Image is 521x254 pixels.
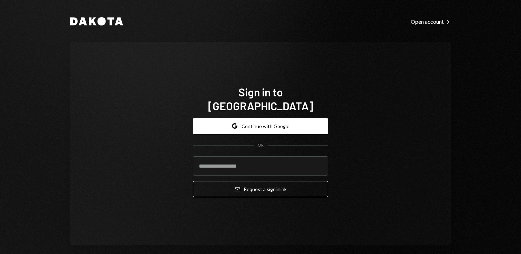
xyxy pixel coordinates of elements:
button: Request a signinlink [193,181,328,197]
button: Continue with Google [193,118,328,134]
h1: Sign in to [GEOGRAPHIC_DATA] [193,85,328,113]
a: Open account [411,18,451,25]
div: OR [258,142,264,148]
